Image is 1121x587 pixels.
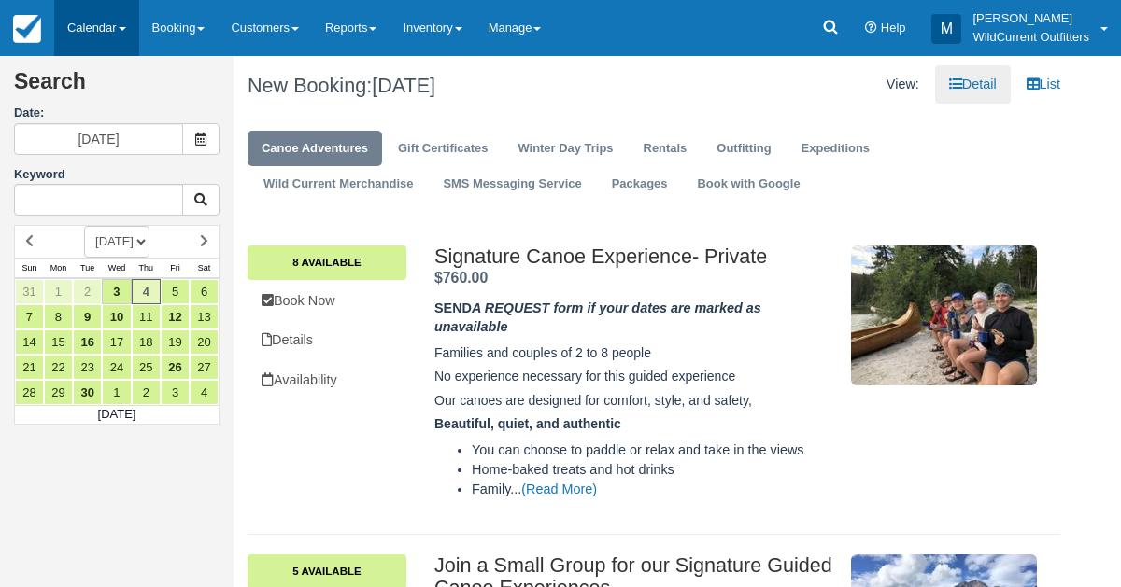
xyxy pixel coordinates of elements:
a: Winter Day Trips [504,131,627,167]
a: Outfitting [702,131,785,167]
label: Date: [14,105,220,122]
h5: Families and couples of 2 to 8 people [434,346,836,360]
button: Keyword Search [182,184,220,216]
em: A REQUEST form if your dates are marked as unavailable [434,300,761,335]
a: 8 [44,304,73,329]
th: Mon [44,258,73,278]
span: Help [881,21,906,35]
a: 13 [190,304,219,329]
a: 14 [15,329,44,355]
li: View: [873,65,933,104]
a: Book Now [248,282,406,320]
a: List [1013,65,1074,104]
a: SMS Messaging Service [429,166,595,203]
li: You can choose to paddle or relax and take in the views [472,440,836,460]
a: 20 [190,329,219,355]
th: Tue [73,258,102,278]
a: 21 [15,355,44,380]
a: (Read More) [521,482,597,496]
p: WildCurrent Outfitters [972,28,1089,47]
th: Fri [161,258,190,278]
img: checkfront-main-nav-mini-logo.png [13,15,41,43]
a: 25 [132,355,161,380]
h2: Search [14,70,220,105]
a: 1 [102,380,131,405]
a: 22 [44,355,73,380]
a: Gift Certificates [384,131,502,167]
a: 10 [102,304,131,329]
a: 24 [102,355,131,380]
a: 3 [102,279,131,304]
a: 3 [161,380,190,405]
a: 7 [15,304,44,329]
a: 18 [132,329,161,355]
a: 1 [44,279,73,304]
p: [PERSON_NAME] [972,9,1089,28]
div: M [931,14,961,44]
a: 5 [161,279,190,304]
th: Sun [15,258,44,278]
a: 23 [73,355,102,380]
strong: Price: $760 [434,270,488,286]
a: 4 [132,279,161,304]
a: Detail [935,65,1011,104]
th: Thu [132,258,161,278]
a: 29 [44,380,73,405]
a: 9 [73,304,102,329]
th: Sat [190,258,219,278]
a: 11 [132,304,161,329]
a: 19 [161,329,190,355]
a: 28 [15,380,44,405]
a: 8 Available [248,245,406,279]
a: 2 [73,279,102,304]
a: 6 [190,279,219,304]
a: 17 [102,329,131,355]
td: [DATE] [15,405,220,424]
th: Wed [102,258,131,278]
a: 27 [190,355,219,380]
li: Family... [472,480,836,499]
label: Keyword [14,167,65,181]
a: 30 [73,380,102,405]
a: 15 [44,329,73,355]
a: Rentals [630,131,702,167]
h1: New Booking: [248,75,640,97]
strong: SEND [434,300,761,335]
a: Availability [248,361,406,399]
a: 12 [161,304,190,329]
span: $760.00 [434,270,488,286]
i: Help [865,22,877,35]
h5: Our canoes are designed for comfort, style, and safety, [434,394,836,408]
a: 16 [73,329,102,355]
h2: Signature Canoe Experience- Private [434,245,836,268]
a: Expeditions [788,131,884,167]
li: Home-baked treats and hot drinks [472,460,836,480]
h5: No experience necessary for this guided experience [434,370,836,384]
a: Details [248,321,406,359]
a: Book with Google [683,166,814,203]
span: [DATE] [372,74,435,97]
a: Wild Current Merchandise [249,166,427,203]
a: Packages [598,166,682,203]
a: 31 [15,279,44,304]
a: 26 [161,355,190,380]
a: 2 [132,380,161,405]
a: 4 [190,380,219,405]
a: Canoe Adventures [248,131,382,167]
img: M10-6 [851,245,1037,385]
strong: Beautiful, quiet, and authentic [434,416,621,431]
